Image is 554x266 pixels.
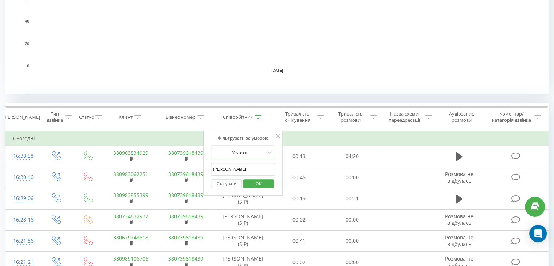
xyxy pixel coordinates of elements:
[113,255,148,262] a: 380989106706
[79,114,94,120] div: Статус
[13,234,32,248] div: 16:21:56
[326,230,378,251] td: 00:00
[13,170,32,184] div: 16:30:46
[166,114,196,120] div: Бізнес номер
[213,209,273,230] td: [PERSON_NAME] (SIP)
[168,192,203,199] a: 380739618439
[279,111,316,123] div: Тривалість очікування
[211,179,242,188] button: Скасувати
[326,146,378,167] td: 04:20
[13,149,32,163] div: 16:38:58
[13,191,32,206] div: 16:29:06
[326,209,378,230] td: 00:00
[168,234,203,241] a: 380739618439
[213,188,273,209] td: [PERSON_NAME] (SIP)
[445,171,474,184] span: Розмова не відбулась
[332,111,369,123] div: Тривалість розмови
[168,171,203,177] a: 380739618439
[213,230,273,251] td: [PERSON_NAME] (SIP)
[445,213,474,226] span: Розмова не відбулась
[25,42,30,46] text: 20
[3,114,40,120] div: [PERSON_NAME]
[529,225,547,242] div: Open Intercom Messenger
[211,163,275,176] input: Введіть значення
[46,111,63,123] div: Тип дзвінка
[168,255,203,262] a: 380739618439
[248,178,269,189] span: OK
[273,209,326,230] td: 00:02
[168,149,203,156] a: 380739618439
[273,188,326,209] td: 00:19
[490,111,533,123] div: Коментар/категорія дзвінка
[113,234,148,241] a: 380679748618
[6,131,549,146] td: Сьогодні
[113,149,148,156] a: 380963834929
[243,179,274,188] button: OK
[273,167,326,188] td: 00:45
[271,69,283,73] text: [DATE]
[113,213,148,220] a: 380734632977
[113,171,148,177] a: 380983062251
[113,192,148,199] a: 380983855399
[25,19,30,23] text: 40
[27,64,29,68] text: 0
[385,111,424,123] div: Назва схеми переадресації
[326,188,378,209] td: 00:21
[326,167,378,188] td: 00:00
[13,213,32,227] div: 16:28:16
[223,114,253,120] div: Співробітник
[211,134,275,142] div: Фільтрувати за умовою
[440,111,483,123] div: Аудіозапис розмови
[273,230,326,251] td: 00:41
[168,213,203,220] a: 380739618439
[119,114,133,120] div: Клієнт
[445,234,474,247] span: Розмова не відбулась
[273,146,326,167] td: 00:13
